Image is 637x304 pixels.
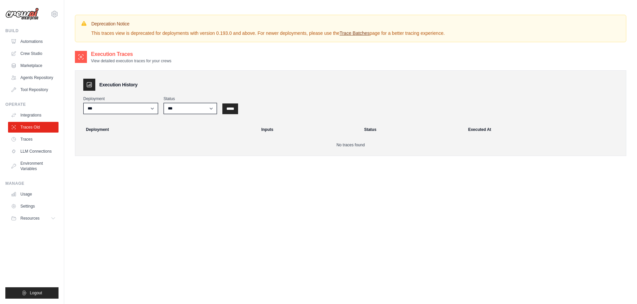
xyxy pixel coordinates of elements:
th: Status [360,122,464,137]
h2: Execution Traces [91,50,172,58]
a: Integrations [8,110,59,121]
h3: Execution History [99,81,137,88]
label: Status [164,96,217,101]
span: Resources [20,216,39,221]
h3: Deprecation Notice [91,20,445,27]
span: Logout [30,290,42,296]
a: Agents Repository [8,72,59,83]
a: Trace Batches [339,30,369,36]
div: Manage [5,181,59,186]
img: Logo [5,8,39,20]
button: Resources [8,213,59,224]
a: Tool Repository [8,84,59,95]
a: Traces Old [8,122,59,133]
a: LLM Connections [8,146,59,157]
label: Deployment [83,96,158,101]
a: Settings [8,201,59,212]
p: No traces found [83,142,618,148]
a: Automations [8,36,59,47]
th: Inputs [257,122,360,137]
div: Operate [5,102,59,107]
th: Executed At [464,122,623,137]
button: Logout [5,287,59,299]
a: Marketplace [8,60,59,71]
div: Build [5,28,59,33]
a: Crew Studio [8,48,59,59]
p: This traces view is deprecated for deployments with version 0.193.0 and above. For newer deployme... [91,30,445,36]
a: Environment Variables [8,158,59,174]
a: Usage [8,189,59,200]
a: Traces [8,134,59,145]
th: Deployment [78,122,257,137]
p: View detailed execution traces for your crews [91,58,172,64]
